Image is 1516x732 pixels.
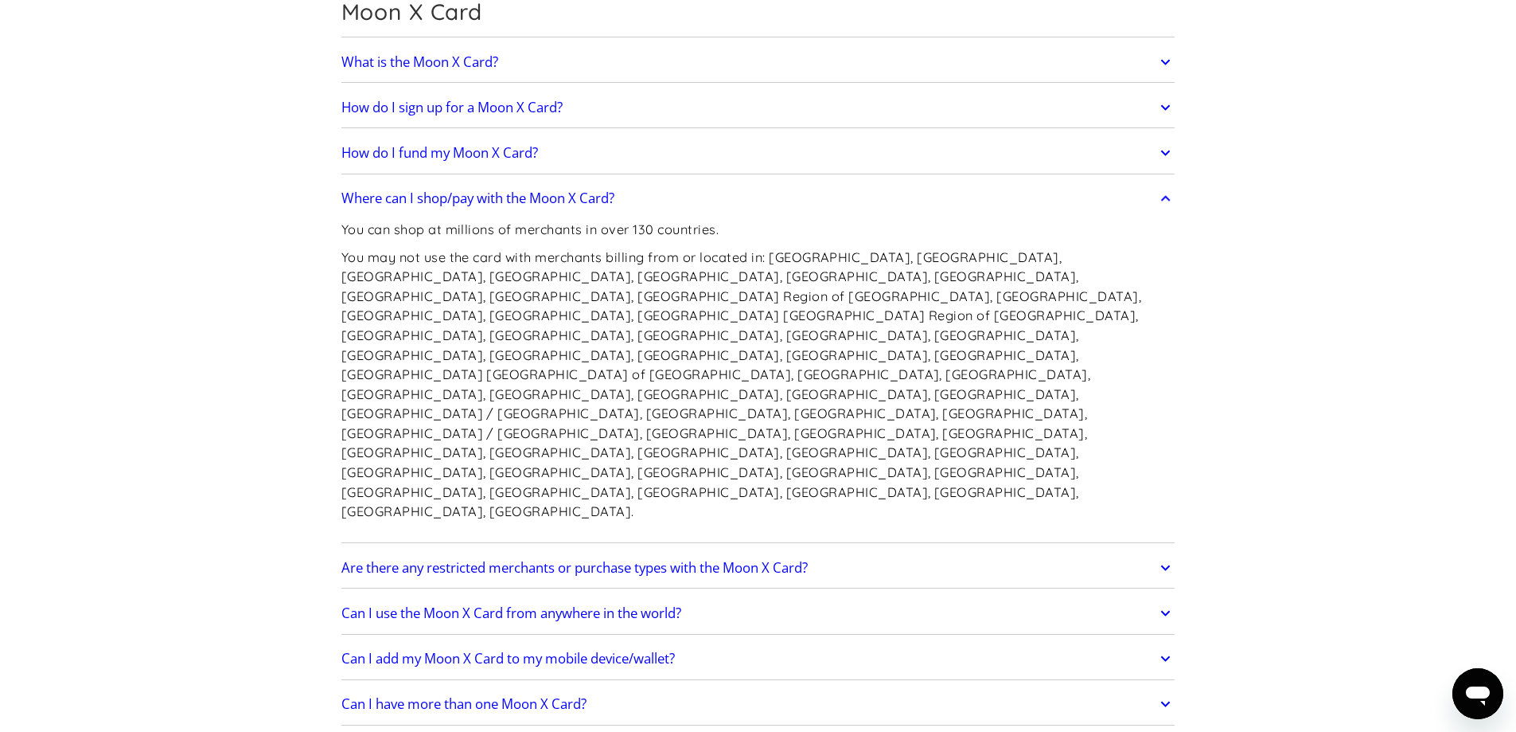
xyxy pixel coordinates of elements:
[341,145,538,161] h2: How do I fund my Moon X Card?
[341,605,681,621] h2: Can I use the Moon X Card from anywhere in the world?
[341,91,1175,124] a: How do I sign up for a Moon X Card?
[341,136,1175,170] a: How do I fund my Moon X Card?
[341,696,587,712] h2: Can I have more than one Moon X Card?
[341,220,1175,240] p: You can shop at millions of merchants in over 130 countries.
[1452,668,1503,719] iframe: Button to launch messaging window
[341,100,563,115] h2: How do I sign up for a Moon X Card?
[341,45,1175,79] a: What is the Moon X Card?
[341,597,1175,630] a: Can I use the Moon X Card from anywhere in the world?
[341,560,808,576] h2: Are there any restricted merchants or purchase types with the Moon X Card?
[341,551,1175,585] a: Are there any restricted merchants or purchase types with the Moon X Card?
[341,190,614,206] h2: Where can I shop/pay with the Moon X Card?
[341,248,1175,522] p: You may not use the card with merchants billing from or located in: [GEOGRAPHIC_DATA], [GEOGRAPHI...
[341,651,675,667] h2: Can I add my Moon X Card to my mobile device/wallet?
[341,687,1175,721] a: Can I have more than one Moon X Card?
[341,642,1175,675] a: Can I add my Moon X Card to my mobile device/wallet?
[341,182,1175,215] a: Where can I shop/pay with the Moon X Card?
[341,54,498,70] h2: What is the Moon X Card?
